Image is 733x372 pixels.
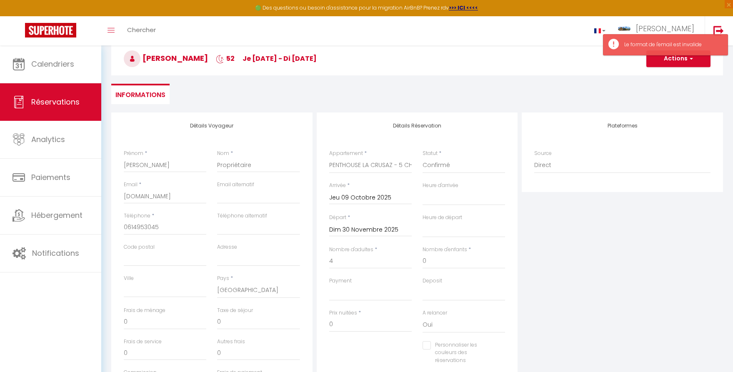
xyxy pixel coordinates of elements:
label: Départ [329,214,346,222]
span: Réservations [31,97,80,107]
span: Hébergement [31,210,83,220]
label: Email alternatif [217,181,254,189]
label: Ville [124,275,134,282]
label: Appartement [329,150,363,157]
button: Actions [646,50,710,67]
label: Nom [217,150,229,157]
img: Super Booking [25,23,76,37]
label: Personnaliser les couleurs des réservations [431,341,495,365]
label: Heure d'arrivée [423,182,458,190]
img: ... [618,27,630,31]
label: Heure de départ [423,214,462,222]
span: Calendriers [31,59,74,69]
span: je [DATE] - di [DATE] [243,54,317,63]
h4: Détails Voyageur [124,123,300,129]
label: Taxe de séjour [217,307,253,315]
label: Code postal [124,243,155,251]
label: Téléphone [124,212,150,220]
div: Le format de l'email est invalide [624,41,719,49]
a: >>> ICI <<<< [449,4,478,11]
label: Pays [217,275,229,282]
label: Nombre d'adultes [329,246,373,254]
label: Payment [329,277,352,285]
h4: Plateformes [534,123,710,129]
label: Frais de ménage [124,307,165,315]
label: Autres frais [217,338,245,346]
label: Source [534,150,552,157]
span: 52 [216,54,235,63]
h4: Détails Réservation [329,123,505,129]
span: [PERSON_NAME] [636,23,694,34]
img: logout [713,25,724,36]
label: Deposit [423,277,442,285]
span: [PERSON_NAME] [124,53,208,63]
span: Analytics [31,134,65,145]
span: Chercher [127,25,156,34]
label: Adresse [217,243,237,251]
label: Prix nuitées [329,309,357,317]
label: Email [124,181,138,189]
a: ... [PERSON_NAME] [612,16,705,45]
label: Nombre d'enfants [423,246,467,254]
label: Prénom [124,150,143,157]
li: Informations [111,84,170,104]
label: Frais de service [124,338,162,346]
span: Notifications [32,248,79,258]
a: Chercher [121,16,162,45]
label: Téléphone alternatif [217,212,267,220]
label: A relancer [423,309,447,317]
label: Statut [423,150,438,157]
label: Arrivée [329,182,346,190]
span: Paiements [31,172,70,182]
